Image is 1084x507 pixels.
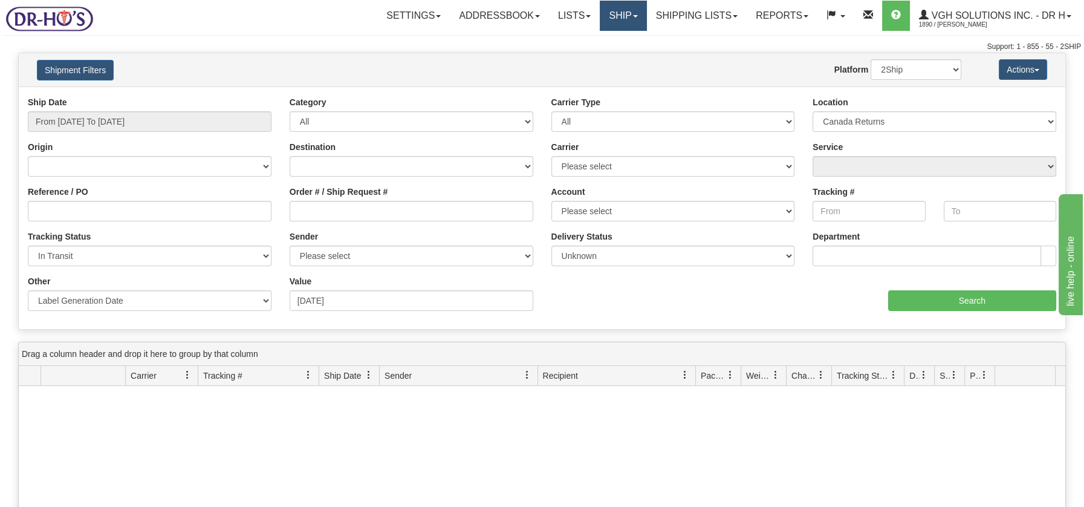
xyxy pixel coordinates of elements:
span: 1890 / [PERSON_NAME] [919,19,1010,31]
label: Carrier Type [551,96,600,108]
span: Weight [746,370,771,382]
label: Carrier [551,141,579,153]
span: Tracking # [203,370,242,382]
div: live help - online [9,7,112,22]
a: Recipient filter column settings [675,365,695,385]
button: Actions [999,59,1047,80]
label: Department [813,231,860,243]
div: Support: 1 - 855 - 55 - 2SHIP [3,42,1081,52]
a: Ship Date filter column settings [359,365,379,385]
a: Tracking # filter column settings [298,365,319,385]
span: Charge [791,370,817,382]
a: Reports [747,1,817,31]
input: To [944,201,1056,221]
span: Tracking Status [837,370,889,382]
a: Delivery Status filter column settings [914,365,934,385]
a: Shipping lists [647,1,747,31]
label: Value [290,275,312,287]
label: Reference / PO [28,186,88,198]
label: Tracking Status [28,231,91,243]
span: Delivery Status [909,370,920,382]
a: Lists [549,1,600,31]
label: Category [290,96,326,108]
label: Tracking # [813,186,854,198]
a: Shipment Issues filter column settings [944,365,964,385]
label: Destination [290,141,336,153]
label: Delivery Status [551,231,612,243]
a: Packages filter column settings [720,365,741,385]
input: Search [888,290,1056,311]
a: Weight filter column settings [765,365,786,385]
label: Other [28,275,50,287]
a: Sender filter column settings [517,365,537,385]
span: Recipient [543,370,578,382]
label: Account [551,186,585,198]
span: Packages [701,370,726,382]
a: Charge filter column settings [811,365,831,385]
span: Ship Date [324,370,361,382]
label: Ship Date [28,96,67,108]
label: Service [813,141,843,153]
a: Tracking Status filter column settings [883,365,904,385]
label: Sender [290,231,318,243]
a: Addressbook [450,1,549,31]
label: Order # / Ship Request # [290,186,388,198]
img: logo1890.jpg [3,3,96,34]
label: Platform [834,64,869,76]
a: Settings [377,1,450,31]
span: Carrier [131,370,157,382]
span: VGH Solutions Inc. - Dr H [929,10,1065,21]
a: Carrier filter column settings [177,365,198,385]
a: Ship [600,1,646,31]
input: From [813,201,925,221]
a: VGH Solutions Inc. - Dr H 1890 / [PERSON_NAME] [910,1,1080,31]
iframe: chat widget [1056,192,1083,315]
button: Shipment Filters [37,60,114,80]
span: Pickup Status [970,370,980,382]
label: Location [813,96,848,108]
span: Shipment Issues [940,370,950,382]
span: Sender [385,370,412,382]
a: Pickup Status filter column settings [974,365,995,385]
div: grid grouping header [19,342,1065,366]
label: Origin [28,141,53,153]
